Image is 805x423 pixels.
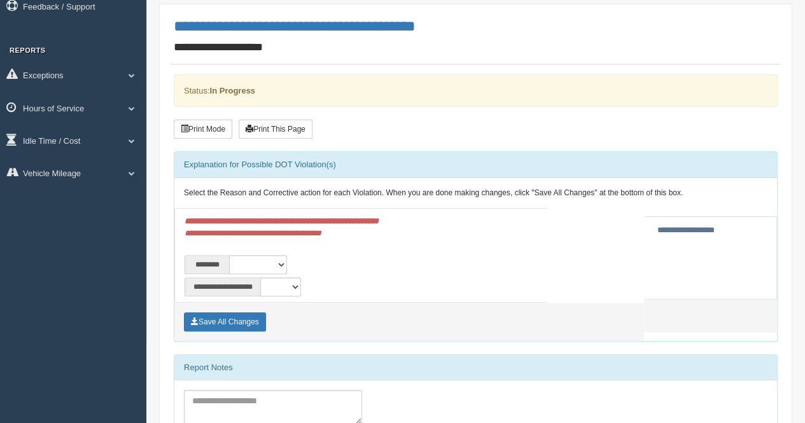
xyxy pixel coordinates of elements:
div: Select the Reason and Corrective action for each Violation. When you are done making changes, cli... [174,178,777,209]
strong: In Progress [209,86,255,95]
button: Save [184,312,266,331]
div: Status: [174,74,778,107]
button: Print This Page [239,120,312,139]
button: Print Mode [174,120,232,139]
div: Report Notes [174,355,777,380]
div: Explanation for Possible DOT Violation(s) [174,152,777,177]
